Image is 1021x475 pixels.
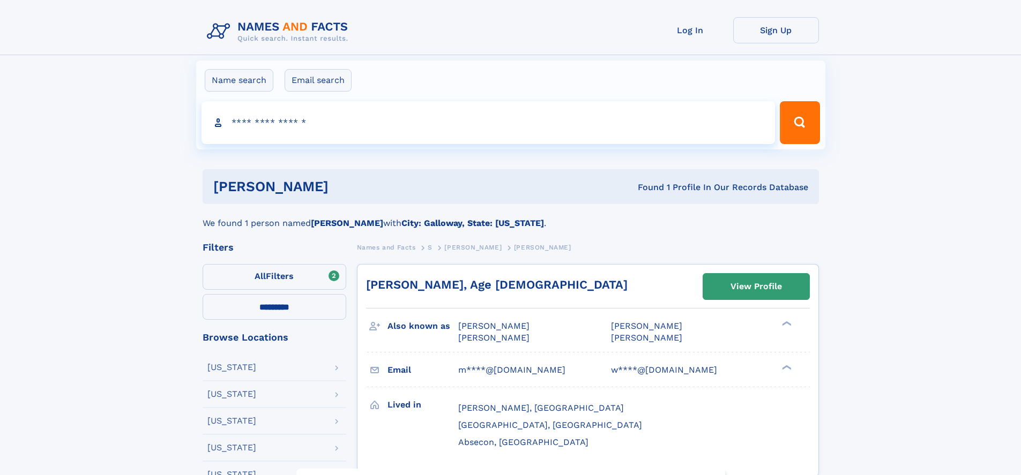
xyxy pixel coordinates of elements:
span: [PERSON_NAME] [514,244,571,251]
div: We found 1 person named with . [203,204,819,230]
div: [US_STATE] [207,390,256,398]
span: [PERSON_NAME] [611,333,682,343]
a: [PERSON_NAME], Age [DEMOGRAPHIC_DATA] [366,278,628,291]
span: [PERSON_NAME] [444,244,502,251]
label: Email search [285,69,352,92]
a: S [428,240,433,254]
b: [PERSON_NAME] [311,218,383,228]
h3: Also known as [387,317,458,335]
span: All [255,271,266,281]
div: [US_STATE] [207,443,256,452]
span: S [428,244,433,251]
img: Logo Names and Facts [203,17,357,46]
input: search input [202,101,776,144]
div: View Profile [731,274,782,299]
div: ❯ [779,364,792,371]
div: Browse Locations [203,333,346,342]
label: Name search [205,69,273,92]
div: Filters [203,243,346,252]
div: [US_STATE] [207,417,256,425]
b: City: Galloway, State: [US_STATE] [401,218,544,228]
span: [PERSON_NAME], [GEOGRAPHIC_DATA] [458,403,624,413]
span: [PERSON_NAME] [458,333,530,343]
label: Filters [203,264,346,290]
h3: Lived in [387,396,458,414]
h1: [PERSON_NAME] [213,180,483,193]
div: Found 1 Profile In Our Records Database [483,182,808,193]
span: [PERSON_NAME] [458,321,530,331]
div: [US_STATE] [207,363,256,372]
a: Names and Facts [357,240,416,254]
button: Search Button [780,101,819,144]
span: Absecon, [GEOGRAPHIC_DATA] [458,437,588,447]
h3: Email [387,361,458,379]
span: [GEOGRAPHIC_DATA], [GEOGRAPHIC_DATA] [458,420,642,430]
a: [PERSON_NAME] [444,240,502,254]
a: View Profile [703,274,809,299]
a: Sign Up [733,17,819,43]
div: ❯ [779,320,792,327]
span: [PERSON_NAME] [611,321,682,331]
a: Log In [647,17,733,43]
